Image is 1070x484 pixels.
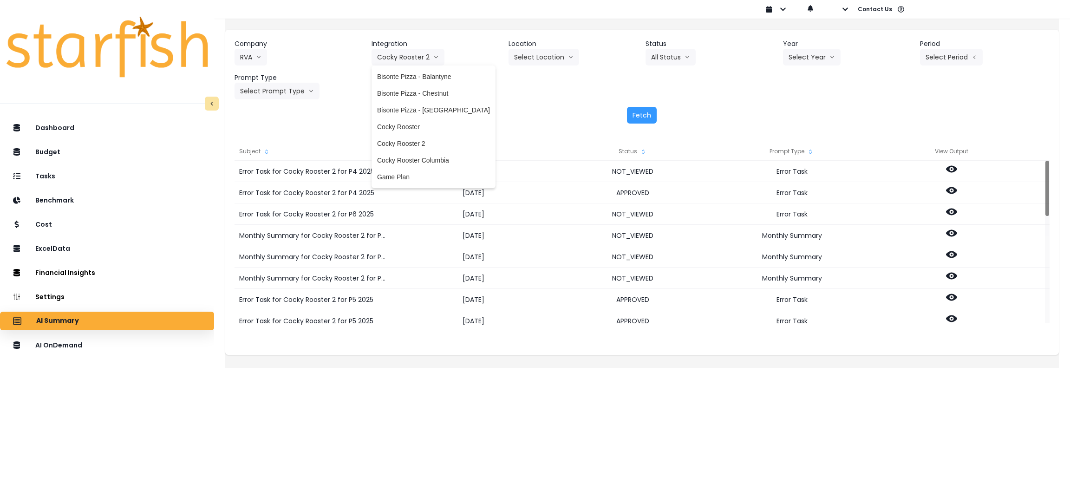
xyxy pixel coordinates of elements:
header: Location [509,39,638,49]
button: Select Locationarrow down line [509,49,579,65]
ul: Cocky Rooster 2arrow down line [372,65,496,188]
span: Bisonte Pizza - Chestnut [377,89,490,98]
div: Error Task for Cocky Rooster 2 for P5 2025 [235,310,393,332]
span: Cocky Rooster [377,122,490,131]
div: APPROVED [553,182,712,203]
svg: sort [639,148,647,156]
div: View Output [872,142,1031,161]
div: [DATE] [394,268,553,289]
div: Error Task [712,203,872,225]
div: Subject [235,142,393,161]
div: Status [553,142,712,161]
svg: arrow down line [568,52,574,62]
header: Integration [372,39,501,49]
button: Cocky Rooster 2arrow down line [372,49,444,65]
div: [DATE] [394,289,553,310]
svg: sort [263,148,270,156]
div: Error Task for Cocky Rooster 2 for P6 2025 [235,203,393,225]
button: All Statusarrow down line [646,49,696,65]
div: Error Task for Cocky Rooster 2 for P4 2025 [235,182,393,203]
div: NOT_VIEWED [553,246,712,268]
div: NOT_VIEWED [553,268,712,289]
svg: arrow down line [685,52,690,62]
header: Year [783,39,913,49]
svg: sort [807,148,814,156]
div: [DATE] [394,310,553,332]
div: Error Task [712,182,872,203]
div: Error Task [712,289,872,310]
div: APPROVED [553,310,712,332]
span: Bisonte Pizza - [GEOGRAPHIC_DATA] [377,105,490,115]
div: [DATE] [394,246,553,268]
span: Game Plan [377,172,490,182]
div: Monthly Summary [712,246,872,268]
p: Dashboard [35,124,74,132]
svg: arrow down line [829,52,835,62]
div: Monthly Summary [712,268,872,289]
p: Tasks [35,172,55,180]
p: ExcelData [35,245,70,253]
button: Select Periodarrow left line [920,49,983,65]
p: AI Summary [36,317,79,325]
div: NOT_VIEWED [553,203,712,225]
button: RVAarrow down line [235,49,267,65]
div: NOT_VIEWED [553,161,712,182]
div: Error Task [712,161,872,182]
div: [DATE] [394,182,553,203]
div: Prompt Type [712,142,872,161]
p: Benchmark [35,196,74,204]
header: Period [920,39,1050,49]
p: Cost [35,221,52,229]
svg: arrow down line [256,52,261,62]
span: Cocky Rooster 2 [377,139,490,148]
div: APPROVED [553,289,712,310]
svg: arrow down line [308,86,314,96]
div: Error Task [712,310,872,332]
div: Monthly Summary for Cocky Rooster 2 for P6 2025 [235,246,393,268]
p: Budget [35,148,60,156]
svg: arrow left line [972,52,977,62]
header: Prompt Type [235,73,364,83]
p: AI OnDemand [35,341,82,349]
div: Monthly Summary for Cocky Rooster 2 for P5 2025 [235,225,393,246]
button: Select Prompt Typearrow down line [235,83,320,99]
div: Monthly Summary for Cocky Rooster 2 for P6 2025 [235,268,393,289]
div: [DATE] [394,203,553,225]
div: [DATE] [394,225,553,246]
span: Bisonte Pizza - Balantyne [377,72,490,81]
button: Select Yeararrow down line [783,49,841,65]
div: NOT_VIEWED [553,225,712,246]
div: Error Task for Cocky Rooster 2 for P5 2025 [235,289,393,310]
header: Status [646,39,775,49]
span: Cocky Rooster Columbia [377,156,490,165]
svg: arrow down line [433,52,439,62]
div: Error Task for Cocky Rooster 2 for P4 2025 [235,161,393,182]
div: Monthly Summary [712,225,872,246]
button: Fetch [627,107,657,124]
header: Company [235,39,364,49]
